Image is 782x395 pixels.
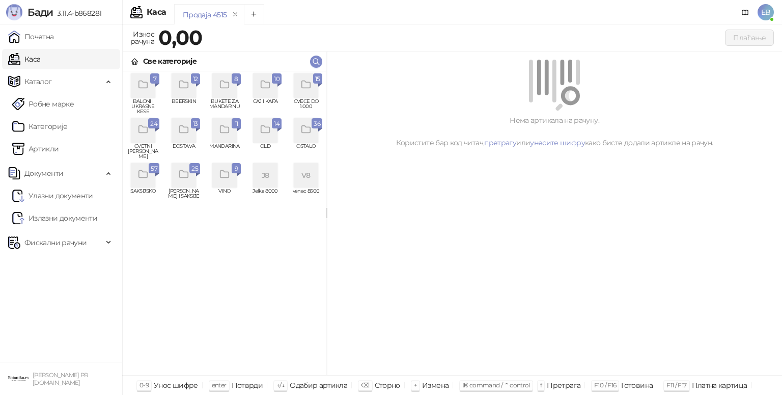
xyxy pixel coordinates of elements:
a: претрагу [484,138,516,147]
span: 24 [150,118,157,129]
span: venac 8500 [290,189,322,204]
div: Готовина [621,379,653,392]
a: Почетна [8,27,54,47]
span: 10 [274,73,280,85]
span: 36 [314,118,320,129]
div: Измена [422,379,449,392]
span: ⌘ command / ⌃ control [462,381,530,389]
span: 25 [191,163,198,174]
div: J8 [253,163,277,188]
span: f [540,381,542,389]
span: [PERSON_NAME] I SAKSIJE [167,189,200,204]
div: Потврди [232,379,263,392]
span: Документи [24,163,63,183]
div: Износ рачуна [128,28,156,48]
span: 3.11.4-b868281 [53,9,101,18]
div: Све категорије [143,56,197,67]
div: Нема артикала на рачуну. Користите бар код читач, или како бисте додали артикле на рачун. [339,115,770,148]
span: 57 [151,163,157,174]
img: Logo [6,4,22,20]
div: Претрага [547,379,580,392]
strong: 0,00 [158,25,202,50]
span: CVECE DO 1.000 [290,99,322,114]
span: 13 [193,118,198,129]
div: V8 [294,163,318,188]
span: + [414,381,417,389]
span: ↑/↓ [276,381,285,389]
span: BALONI I UKRASNE KESE [127,99,159,114]
span: Jelka 8000 [249,189,282,204]
span: 12 [193,73,198,85]
span: 14 [274,118,280,129]
a: ArtikliАртикли [12,139,59,159]
div: Одабир артикла [290,379,347,392]
span: MANDARINA [208,144,241,159]
a: Излазни документи [12,208,97,228]
small: [PERSON_NAME] PR [DOMAIN_NAME] [33,372,88,386]
div: Продаја 4515 [183,9,227,20]
span: OLD [249,144,282,159]
span: BUKETE ZA MANDARINU [208,99,241,114]
span: Бади [27,6,53,18]
span: 9 [234,163,239,174]
img: 64x64-companyLogo-0e2e8aaa-0bd2-431b-8613-6e3c65811325.png [8,368,29,389]
span: SAKSIJSKO [127,189,159,204]
a: унесите шифру [530,138,585,147]
span: DOSTAVA [167,144,200,159]
span: Каталог [24,71,52,92]
a: Категорије [12,116,68,137]
button: remove [229,10,242,19]
span: CVETNI [PERSON_NAME] [127,144,159,159]
div: Платна картица [692,379,747,392]
a: Каса [8,49,40,69]
span: 15 [315,73,320,85]
span: ⌫ [361,381,369,389]
a: Документација [737,4,753,20]
div: Унос шифре [154,379,198,392]
button: Плаћање [725,30,774,46]
span: VINO [208,189,241,204]
span: 0-9 [139,381,149,389]
span: BEERSKIN [167,99,200,114]
a: Ulazni dokumentiУлазни документи [12,186,93,206]
span: 8 [234,73,239,85]
span: 7 [152,73,157,85]
div: Сторно [375,379,400,392]
span: F11 / F17 [666,381,686,389]
span: CAJ I KAFA [249,99,282,114]
span: OSTALO [290,144,322,159]
a: Робне марке [12,94,74,114]
span: enter [212,381,227,389]
span: EB [758,4,774,20]
div: grid [123,71,326,375]
div: Каса [147,8,166,16]
span: 11 [234,118,239,129]
button: Add tab [244,4,264,24]
span: F10 / F16 [594,381,616,389]
span: Фискални рачуни [24,232,87,253]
